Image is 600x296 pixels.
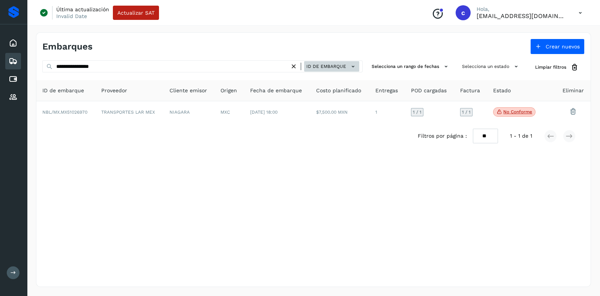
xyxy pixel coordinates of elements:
[477,6,567,12] p: Hola,
[316,87,361,95] span: Costo planificado
[510,132,532,140] span: 1 - 1 de 1
[562,87,584,95] span: Eliminar
[375,87,398,95] span: Entregas
[169,87,207,95] span: Cliente emisor
[530,39,585,54] button: Crear nuevos
[310,101,369,123] td: $7,500.00 MXN
[459,60,523,73] button: Selecciona un estado
[56,6,109,13] p: Última actualización
[101,87,127,95] span: Proveedor
[462,110,471,114] span: 1 / 1
[5,89,21,105] div: Proveedores
[369,60,453,73] button: Selecciona un rango de fechas
[117,10,154,15] span: Actualizar SAT
[418,132,467,140] span: Filtros por página :
[163,101,215,123] td: NIAGARA
[42,41,93,52] h4: Embarques
[546,44,580,49] span: Crear nuevos
[250,110,277,115] span: [DATE] 18:00
[250,87,302,95] span: Fecha de embarque
[413,110,421,114] span: 1 / 1
[535,64,566,71] span: Limpiar filtros
[306,63,346,70] span: ID de embarque
[304,61,359,72] button: ID de embarque
[460,87,480,95] span: Factura
[220,87,237,95] span: Origen
[95,101,163,123] td: TRANSPORTES LAR MEX
[42,110,87,115] span: NBL/MX.MX51026970
[5,53,21,69] div: Embarques
[214,101,244,123] td: MXC
[5,71,21,87] div: Cuentas por pagar
[369,101,405,123] td: 1
[411,87,447,95] span: POD cargadas
[56,13,87,20] p: Invalid Date
[5,35,21,51] div: Inicio
[42,87,84,95] span: ID de embarque
[493,87,511,95] span: Estado
[477,12,567,20] p: calbor@niagarawater.com
[503,109,532,114] p: No conforme
[529,60,585,74] button: Limpiar filtros
[113,6,159,20] button: Actualizar SAT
